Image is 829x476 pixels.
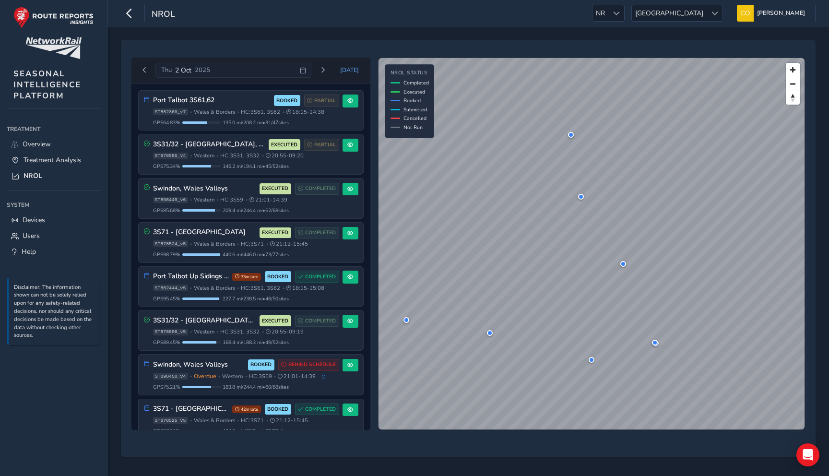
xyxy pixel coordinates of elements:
[7,152,100,168] a: Treatment Analysis
[283,109,284,115] span: •
[241,240,264,248] span: HC: 3S71
[288,361,336,369] span: BEHIND SCHEDULE
[190,374,192,379] span: •
[13,68,81,101] span: SEASONAL INTELLIGENCE PLATFORM
[153,108,188,115] span: ST882360_v7
[153,197,188,203] span: ST898449_v6
[237,418,239,423] span: •
[153,96,271,105] h3: Port Talbot 3S61,62
[305,317,336,325] span: COMPLETED
[194,285,235,292] span: Wales & Borders
[232,405,261,413] span: 42m late
[262,329,264,334] span: •
[194,372,216,380] span: Overdue
[592,5,608,21] span: NR
[757,5,805,22] span: [PERSON_NAME]
[786,77,800,91] button: Zoom out
[22,247,36,256] span: Help
[153,339,180,346] span: GPS 89.45 %
[305,185,336,192] span: COMPLETED
[190,286,192,291] span: •
[190,153,192,158] span: •
[403,79,429,86] span: Completed
[24,155,81,165] span: Treatment Analysis
[305,273,336,281] span: COMPLETED
[190,109,192,115] span: •
[283,286,284,291] span: •
[237,241,239,247] span: •
[153,240,188,247] span: ST878524_v5
[7,212,100,228] a: Devices
[13,7,94,28] img: rr logo
[249,196,287,203] span: 21:01 - 14:39
[786,91,800,105] button: Reset bearing to north
[286,285,324,292] span: 18:15 - 15:08
[153,153,188,159] span: ST878585_v4
[137,64,153,76] button: Previous day
[153,405,229,413] h3: 3S71 - [GEOGRAPHIC_DATA]
[315,64,331,76] button: Next day
[266,328,304,335] span: 20:55 - 09:19
[23,140,51,149] span: Overview
[153,417,188,424] span: ST878525_v5
[153,329,188,335] span: ST878606_v5
[153,163,180,170] span: GPS 75.34 %
[152,8,175,22] span: NROL
[796,443,819,466] div: Open Intercom Messenger
[305,229,336,237] span: COMPLETED
[403,97,421,104] span: Booked
[195,66,210,74] span: 2025
[153,361,245,369] h3: Swindon, Wales Valleys
[223,207,289,214] span: 209.4 mi / 244.4 mi • 62 / 68 sites
[7,136,100,152] a: Overview
[153,317,256,325] h3: 3S31/32 - [GEOGRAPHIC_DATA], [GEOGRAPHIC_DATA] [GEOGRAPHIC_DATA] & [GEOGRAPHIC_DATA]
[153,251,180,258] span: GPS 98.79 %
[286,108,324,116] span: 18:15 - 14:38
[237,109,239,115] span: •
[266,152,304,159] span: 20:55 - 09:20
[237,286,239,291] span: •
[223,383,289,391] span: 183.8 mi / 244.4 mi • 60 / 68 sites
[267,273,288,281] span: BOOKED
[737,5,754,22] img: diamond-layout
[278,373,316,380] span: 21:01 - 14:39
[153,295,180,302] span: GPS 95.45 %
[241,285,280,292] span: HC: 3S61, 3S62
[7,122,100,136] div: Treatment
[153,119,180,126] span: GPS 64.83 %
[153,207,180,214] span: GPS 85.68 %
[274,374,276,379] span: •
[222,373,243,380] span: Western
[262,185,288,192] span: EXECUTED
[241,108,280,116] span: HC: 3S61, 3S62
[223,428,289,435] span: 404.9 mi / 460.5 mi • 72 / 78 sites
[194,152,214,159] span: Western
[7,198,100,212] div: System
[266,241,268,247] span: •
[190,329,192,334] span: •
[223,163,289,170] span: 146.2 mi / 194.1 mi • 45 / 52 sites
[153,285,188,291] span: ST882444_v5
[403,106,427,113] span: Submitted
[223,339,289,346] span: 168.4 mi / 188.3 mi • 49 / 52 sites
[23,215,45,225] span: Devices
[220,328,260,335] span: HC: 3S31, 3S32
[216,197,218,202] span: •
[267,405,288,413] span: BOOKED
[23,231,40,240] span: Users
[153,141,265,149] h3: 3S31/32 - [GEOGRAPHIC_DATA], [GEOGRAPHIC_DATA] [GEOGRAPHIC_DATA] & [GEOGRAPHIC_DATA]
[220,196,243,203] span: HC: 3S59
[216,329,218,334] span: •
[220,152,260,159] span: HC: 3S31, 3S32
[246,197,248,202] span: •
[245,374,247,379] span: •
[223,295,289,302] span: 227.7 mi / 238.5 mi • 48 / 50 sites
[334,63,366,77] button: Today
[190,418,192,423] span: •
[232,273,261,281] span: 33m late
[786,63,800,77] button: Zoom in
[249,373,272,380] span: HC: 3S59
[737,5,808,22] button: [PERSON_NAME]
[14,284,95,340] p: Disclaimer: The information shown can not be solely relied upon for any safety-related decisions,...
[153,383,180,391] span: GPS 75.21 %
